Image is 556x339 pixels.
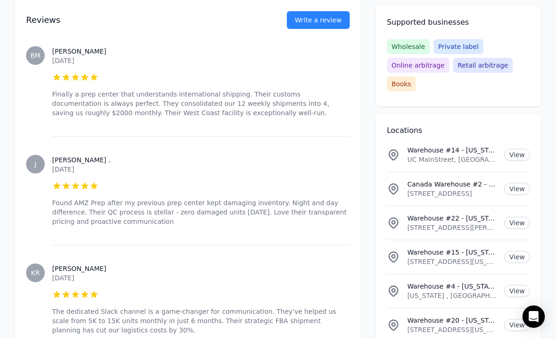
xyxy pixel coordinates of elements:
[407,282,497,291] p: Warehouse #4 - [US_STATE]
[504,217,530,229] a: View
[504,319,530,331] a: View
[52,57,74,64] time: [DATE]
[407,316,497,325] p: Warehouse #20 - [US_STATE]
[26,14,257,27] h2: Reviews
[407,180,497,189] p: Canada Warehouse #2 - [GEOGRAPHIC_DATA]
[407,248,497,257] p: Warehouse #15 - [US_STATE]
[434,39,483,54] span: Private label
[504,251,530,263] a: View
[52,155,350,165] h3: [PERSON_NAME] .
[30,52,41,59] span: BM
[387,17,530,28] h2: Supported businesses
[387,39,430,54] span: Wholesale
[407,257,497,266] p: [STREET_ADDRESS][US_STATE]
[52,307,350,335] p: The dedicated Slack channel is a game-changer for communication. They've helped us scale from 5K ...
[407,325,497,334] p: [STREET_ADDRESS][US_STATE][US_STATE]
[407,214,497,223] p: Warehouse #22 - [US_STATE]
[407,189,497,198] p: [STREET_ADDRESS]
[34,161,36,167] span: J
[387,58,449,73] span: Online arbitrage
[52,166,74,173] time: [DATE]
[453,58,513,73] span: Retail arbitrage
[52,264,350,273] h3: [PERSON_NAME]
[504,149,530,161] a: View
[407,155,497,164] p: UC MainStreet, [GEOGRAPHIC_DATA], [GEOGRAPHIC_DATA], [US_STATE][GEOGRAPHIC_DATA], [GEOGRAPHIC_DATA]
[504,285,530,297] a: View
[522,305,545,328] div: Open Intercom Messenger
[407,291,497,300] p: [US_STATE] , [GEOGRAPHIC_DATA]
[31,270,40,276] span: KR
[407,223,497,232] p: [STREET_ADDRESS][PERSON_NAME][US_STATE]
[52,274,74,282] time: [DATE]
[387,76,416,91] span: Books
[52,198,350,226] p: Found AMZ Prep after my previous prep center kept damaging inventory. Night and day difference. T...
[287,11,350,29] a: Write a review
[52,90,350,118] p: Finally a prep center that understands international shipping. Their customs documentation is alw...
[52,47,350,56] h3: [PERSON_NAME]
[504,183,530,195] a: View
[387,125,530,136] h2: Locations
[407,145,497,155] p: Warehouse #14 - [US_STATE]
